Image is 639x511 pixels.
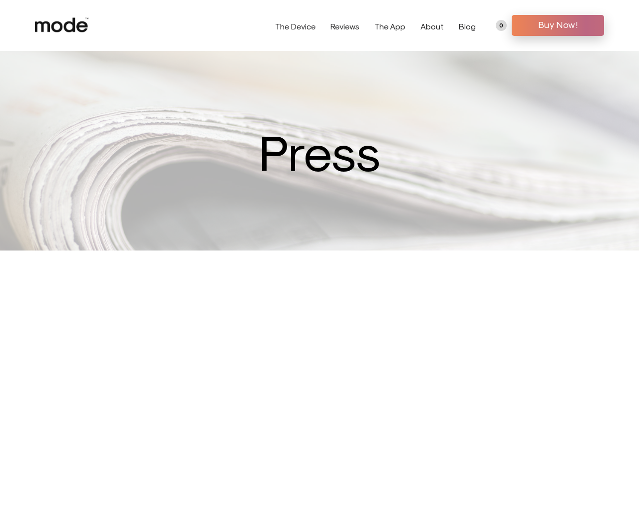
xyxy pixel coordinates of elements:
[160,290,479,470] iframe: Embedded Vimeo Video
[420,21,444,31] a: About
[275,21,316,31] a: The Device
[459,21,476,31] a: Blog
[374,21,405,31] a: The App
[519,17,597,32] span: Buy Now!
[512,15,604,36] a: Buy Now!
[496,20,507,31] a: 0
[330,21,359,31] a: Reviews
